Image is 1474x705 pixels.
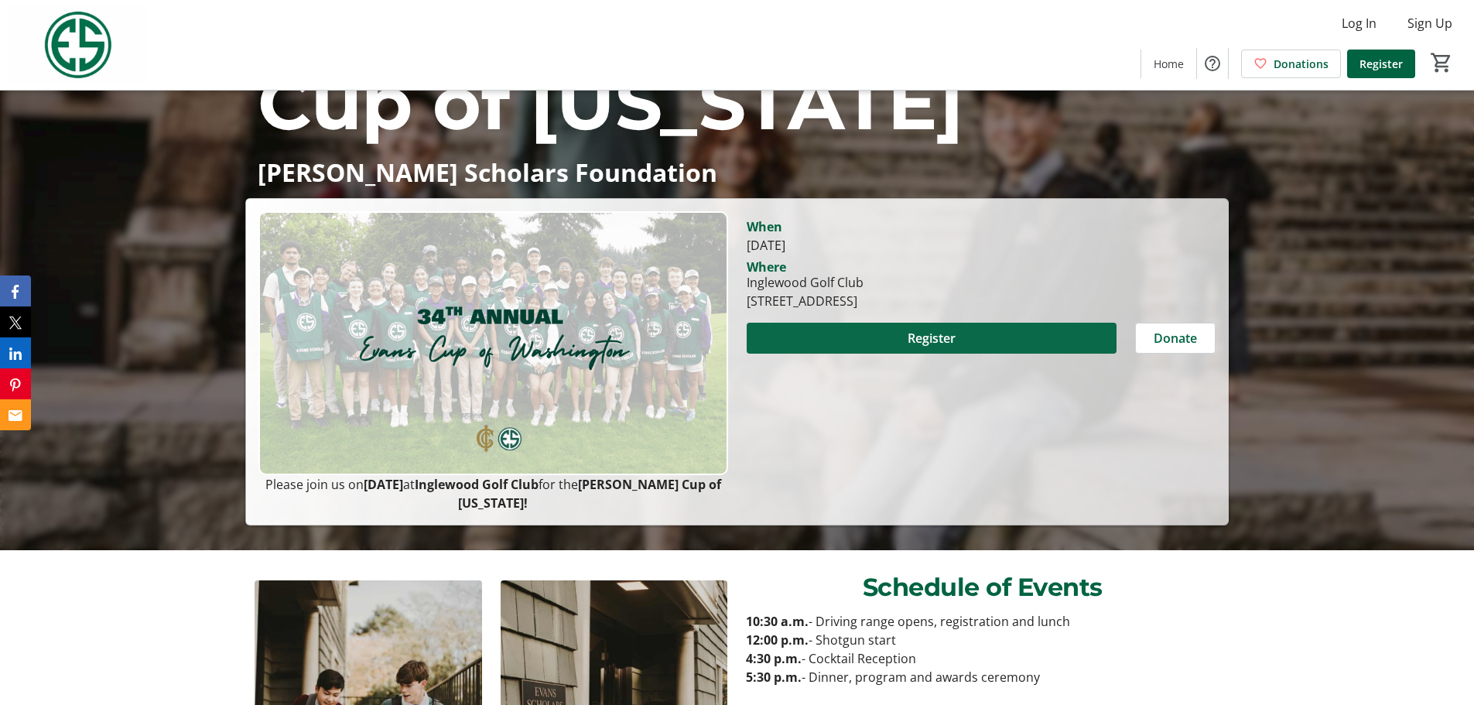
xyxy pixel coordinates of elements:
p: [PERSON_NAME] Scholars Foundation [258,159,1216,186]
div: Where [747,261,786,273]
strong: 5:30 p.m. [746,669,802,686]
div: [DATE] [747,236,1216,255]
img: Campaign CTA Media Photo [258,211,727,475]
div: When [747,217,782,236]
div: Inglewood Golf Club [747,273,864,292]
img: Evans Scholars Foundation's Logo [9,6,147,84]
button: Sign Up [1395,11,1465,36]
span: Register [1359,56,1403,72]
p: - Dinner, program and awards ceremony [746,668,1219,686]
span: Log In [1342,14,1377,33]
strong: 10:30 a.m. [746,613,809,630]
button: Help [1197,48,1228,79]
p: Schedule of Events [746,569,1219,606]
button: Log In [1329,11,1389,36]
p: - Driving range opens, registration and lunch [746,612,1219,631]
strong: [PERSON_NAME] Cup of [US_STATE]! [458,476,721,512]
a: Register [1347,50,1415,78]
a: Donations [1241,50,1341,78]
button: Donate [1135,323,1216,354]
strong: [DATE] [364,476,403,493]
button: Cart [1428,49,1455,77]
button: Register [747,323,1117,354]
strong: 12:00 p.m. [746,631,809,649]
a: Home [1141,50,1196,78]
p: - Shotgun start [746,631,1219,649]
span: Sign Up [1407,14,1452,33]
span: Donate [1154,329,1197,347]
span: Register [908,329,956,347]
span: Home [1154,56,1184,72]
p: Please join us on at for the [258,475,727,512]
strong: Inglewood Golf Club [415,476,539,493]
div: [STREET_ADDRESS] [747,292,864,310]
strong: 4:30 p.m. [746,650,802,667]
p: - Cocktail Reception [746,649,1219,668]
span: Donations [1274,56,1329,72]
